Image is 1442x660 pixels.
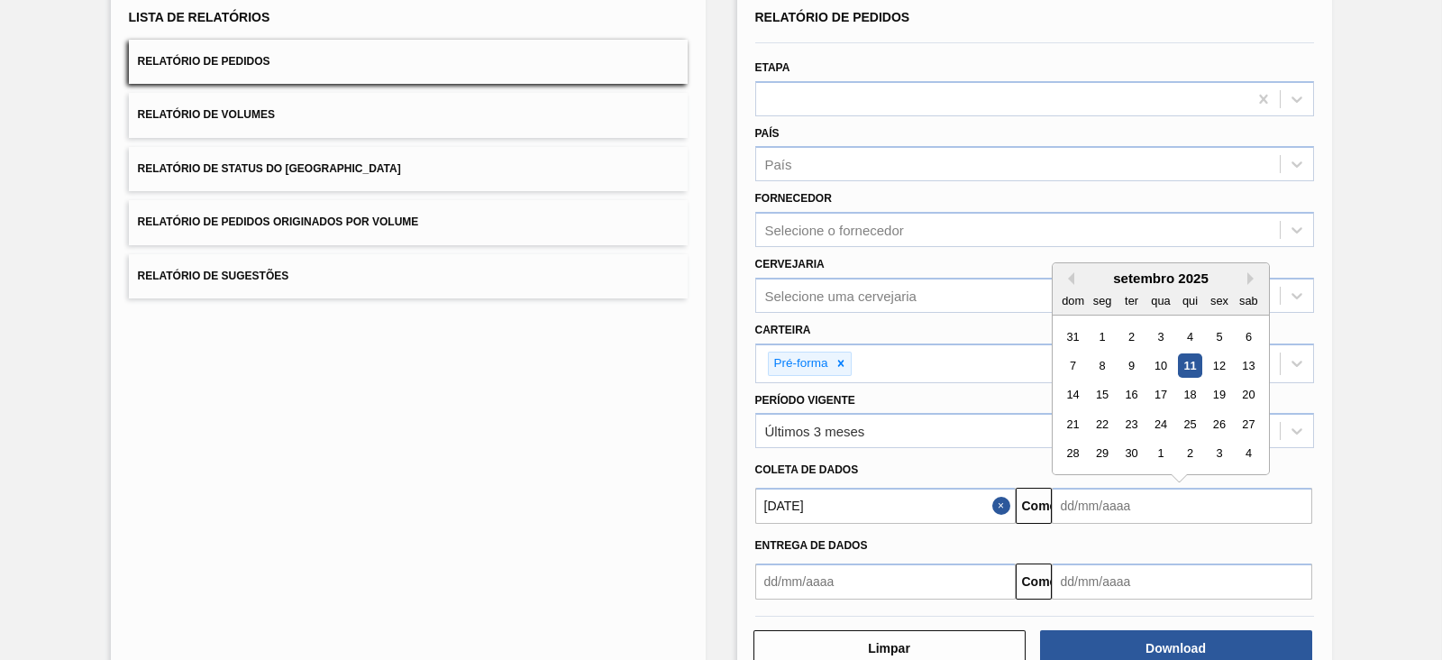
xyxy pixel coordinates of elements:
font: Selecione uma cervejaria [765,288,917,303]
div: Choose terça-feira, 30 de setembro de 2025 [1118,442,1143,466]
button: Comeu [1016,488,1052,524]
font: Relatório de Pedidos [755,10,910,24]
div: Choose segunda-feira, 8 de setembro de 2025 [1090,353,1114,378]
button: Close [992,488,1016,524]
div: Choose terça-feira, 16 de setembro de 2025 [1118,383,1143,408]
div: Choose sábado, 27 de setembro de 2025 [1236,412,1260,436]
div: Choose domingo, 28 de setembro de 2025 [1061,442,1085,466]
div: sex [1207,289,1231,313]
div: Choose sexta-feira, 26 de setembro de 2025 [1207,412,1231,436]
div: Choose quarta-feira, 3 de setembro de 2025 [1148,325,1173,349]
div: Choose terça-feira, 23 de setembro de 2025 [1118,412,1143,436]
div: Choose segunda-feira, 15 de setembro de 2025 [1090,383,1114,408]
div: Choose segunda-feira, 1 de setembro de 2025 [1090,325,1114,349]
button: Relatório de Volumes [129,93,688,137]
div: Choose sexta-feira, 12 de setembro de 2025 [1207,353,1231,378]
div: ter [1118,289,1143,313]
font: Relatório de Pedidos Originados por Volume [138,216,419,229]
div: Choose sábado, 6 de setembro de 2025 [1236,325,1260,349]
div: Choose sexta-feira, 5 de setembro de 2025 [1207,325,1231,349]
div: month 2025-09 [1058,322,1263,468]
button: Previous Month [1062,272,1074,285]
div: qua [1148,289,1173,313]
font: Download [1145,641,1206,655]
input: dd/mm/aaaa [1052,488,1312,524]
button: Relatório de Pedidos Originados por Volume [129,200,688,244]
font: Período Vigente [755,394,855,407]
div: Choose quinta-feira, 4 de setembro de 2025 [1177,325,1201,349]
font: Relatório de Sugestões [138,270,289,282]
font: Entrega de dados [755,539,868,552]
font: País [765,157,792,172]
div: Choose quinta-feira, 2 de outubro de 2025 [1177,442,1201,466]
font: Pré-forma [774,356,828,370]
input: dd/mm/aaaa [1052,564,1312,600]
button: Relatório de Status do [GEOGRAPHIC_DATA] [129,147,688,191]
div: Choose domingo, 14 de setembro de 2025 [1061,383,1085,408]
div: dom [1061,289,1085,313]
font: Últimos 3 meses [765,424,865,439]
font: Relatório de Status do [GEOGRAPHIC_DATA] [138,162,401,175]
button: Relatório de Pedidos [129,40,688,84]
button: Next Month [1247,272,1260,285]
font: Cervejaria [755,258,825,270]
div: Choose quinta-feira, 25 de setembro de 2025 [1177,412,1201,436]
font: Relatório de Pedidos [138,55,270,68]
div: Choose domingo, 31 de agosto de 2025 [1061,325,1085,349]
font: Carteira [755,324,811,336]
div: Choose quarta-feira, 10 de setembro de 2025 [1148,353,1173,378]
font: Relatório de Volumes [138,109,275,122]
div: Choose terça-feira, 2 de setembro de 2025 [1118,325,1143,349]
font: Coleta de dados [755,463,859,476]
font: Comeu [1022,574,1064,589]
font: Etapa [755,61,790,74]
div: Choose quinta-feira, 11 de setembro de 2025 [1177,353,1201,378]
input: dd/mm/aaaa [755,488,1016,524]
div: qui [1177,289,1201,313]
font: País [755,127,780,140]
div: setembro 2025 [1053,270,1269,286]
div: seg [1090,289,1114,313]
div: sab [1236,289,1260,313]
font: Limpar [868,641,910,655]
input: dd/mm/aaaa [755,564,1016,600]
div: Choose sábado, 13 de setembro de 2025 [1236,353,1260,378]
font: Lista de Relatórios [129,10,270,24]
div: Choose domingo, 21 de setembro de 2025 [1061,412,1085,436]
div: Choose terça-feira, 9 de setembro de 2025 [1118,353,1143,378]
font: Fornecedor [755,192,832,205]
div: Choose sexta-feira, 19 de setembro de 2025 [1207,383,1231,408]
div: Choose sexta-feira, 3 de outubro de 2025 [1207,442,1231,466]
font: Comeu [1022,499,1064,513]
div: Choose sábado, 4 de outubro de 2025 [1236,442,1260,466]
div: Choose quarta-feira, 24 de setembro de 2025 [1148,412,1173,436]
div: Choose quinta-feira, 18 de setembro de 2025 [1177,383,1201,408]
font: Selecione o fornecedor [765,223,904,238]
div: Choose segunda-feira, 22 de setembro de 2025 [1090,412,1114,436]
button: Relatório de Sugestões [129,254,688,298]
div: Choose domingo, 7 de setembro de 2025 [1061,353,1085,378]
div: Choose quarta-feira, 17 de setembro de 2025 [1148,383,1173,408]
div: Choose segunda-feira, 29 de setembro de 2025 [1090,442,1114,466]
div: Choose sábado, 20 de setembro de 2025 [1236,383,1260,408]
div: Choose quarta-feira, 1 de outubro de 2025 [1148,442,1173,466]
button: Comeu [1016,564,1052,600]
